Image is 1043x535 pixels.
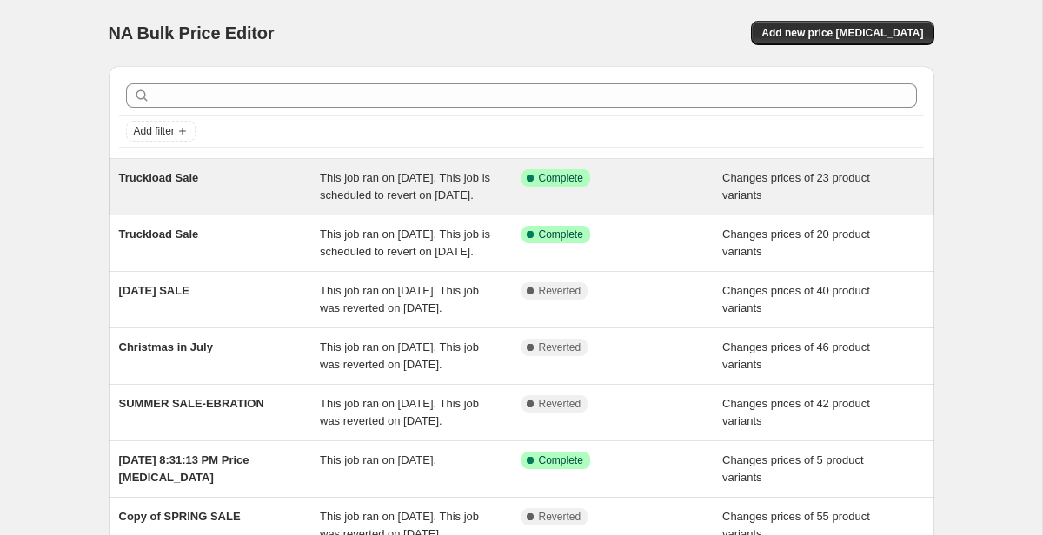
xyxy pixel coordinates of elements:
span: Add filter [134,124,175,138]
span: [DATE] SALE [119,284,189,297]
span: Reverted [539,340,581,354]
span: This job ran on [DATE]. [320,453,436,466]
span: Changes prices of 20 product variants [722,228,870,258]
span: Complete [539,453,583,467]
span: Add new price [MEDICAL_DATA] [761,26,923,40]
button: Add filter [126,121,196,142]
span: Christmas in July [119,340,213,353]
span: This job ran on [DATE]. This job was reverted on [DATE]. [320,397,479,427]
span: Changes prices of 46 product variants [722,340,870,371]
span: Complete [539,171,583,185]
span: Truckload Sale [119,228,199,241]
span: This job ran on [DATE]. This job was reverted on [DATE]. [320,284,479,314]
span: Changes prices of 5 product variants [722,453,864,484]
span: This job ran on [DATE]. This job was reverted on [DATE]. [320,340,479,371]
button: Add new price [MEDICAL_DATA] [751,21,933,45]
span: This job ran on [DATE]. This job is scheduled to revert on [DATE]. [320,171,490,201]
span: Changes prices of 40 product variants [722,284,870,314]
span: Truckload Sale [119,171,199,184]
span: Reverted [539,284,581,298]
span: SUMMER SALE-EBRATION [119,397,264,410]
span: [DATE] 8:31:13 PM Price [MEDICAL_DATA] [119,453,249,484]
span: NA Bulk Price Editor [109,23,275,43]
span: Reverted [539,397,581,411]
span: Changes prices of 42 product variants [722,397,870,427]
span: Reverted [539,510,581,524]
span: Complete [539,228,583,241]
span: Copy of SPRING SALE [119,510,241,523]
span: Changes prices of 23 product variants [722,171,870,201]
span: This job ran on [DATE]. This job is scheduled to revert on [DATE]. [320,228,490,258]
